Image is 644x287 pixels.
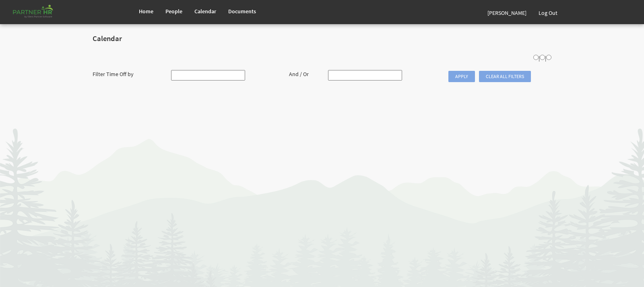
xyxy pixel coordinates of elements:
[87,70,165,78] div: Filter Time Off by
[194,8,216,15] span: Calendar
[448,71,475,82] span: Apply
[165,8,182,15] span: People
[139,8,153,15] span: Home
[283,70,322,78] div: And / Or
[481,2,533,24] a: [PERSON_NAME]
[400,53,557,62] div: | |
[479,71,531,82] span: Clear all filters
[228,8,256,15] span: Documents
[93,35,551,43] h2: Calendar
[533,2,563,24] a: Log Out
